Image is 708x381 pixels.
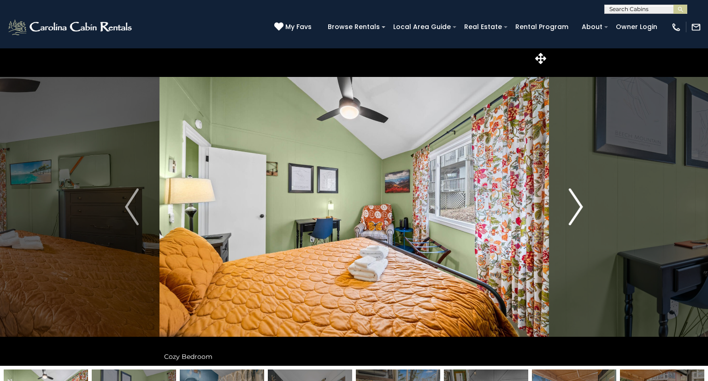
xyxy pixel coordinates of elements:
img: mail-regular-white.png [691,22,701,32]
button: Previous [105,48,159,366]
a: Real Estate [460,20,507,34]
div: Cozy Bedroom [159,347,549,366]
img: phone-regular-white.png [671,22,681,32]
a: Browse Rentals [323,20,384,34]
a: Owner Login [611,20,662,34]
a: Local Area Guide [389,20,455,34]
a: My Favs [274,22,314,32]
a: About [577,20,607,34]
button: Next [549,48,603,366]
img: arrow [125,188,139,225]
img: arrow [569,188,583,225]
a: Rental Program [511,20,573,34]
span: My Favs [285,22,312,32]
img: White-1-2.png [7,18,135,36]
